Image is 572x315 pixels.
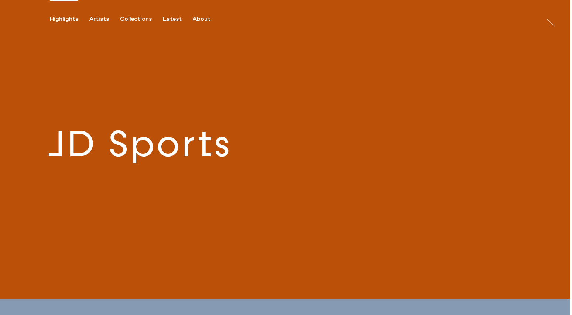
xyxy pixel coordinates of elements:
button: Highlights [50,16,89,23]
div: Highlights [50,16,78,23]
button: Artists [89,16,120,23]
button: Latest [163,16,193,23]
button: Collections [120,16,163,23]
div: Artists [89,16,109,23]
div: Collections [120,16,152,23]
div: Latest [163,16,182,23]
div: About [193,16,210,23]
button: About [193,16,222,23]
